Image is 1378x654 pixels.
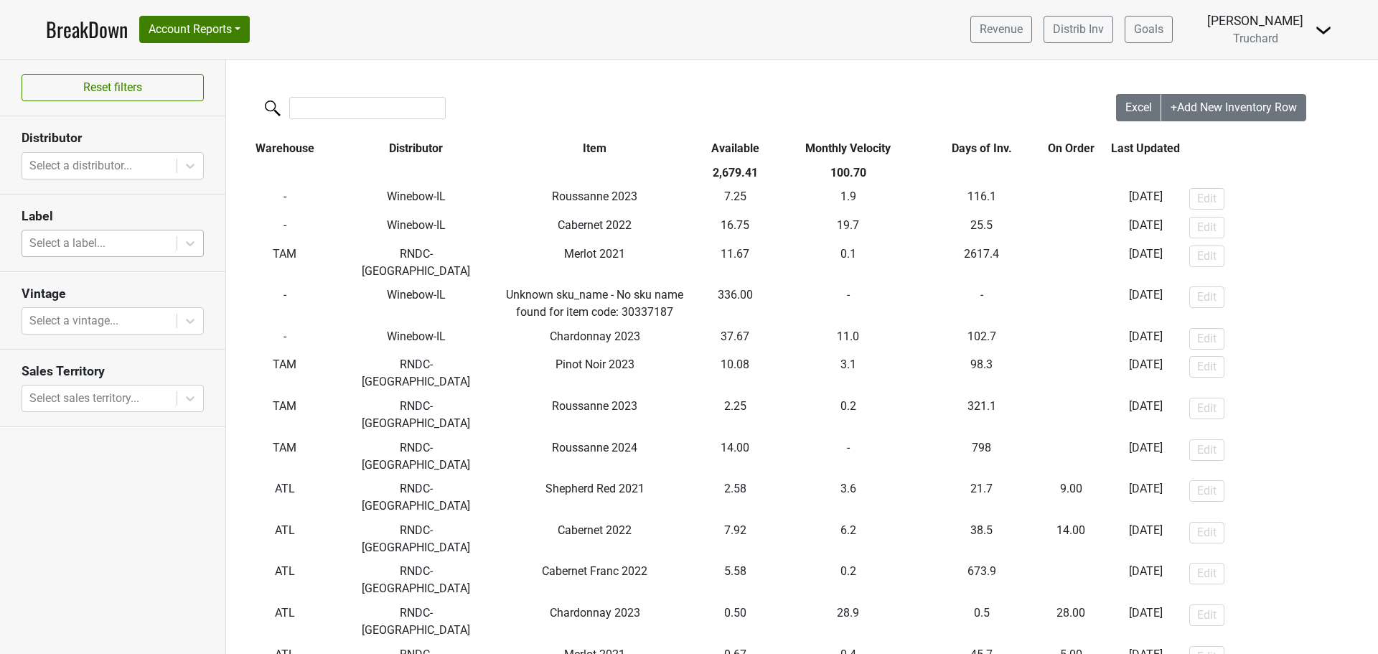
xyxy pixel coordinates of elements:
td: 7.25 [700,185,769,214]
td: 0.50 [700,601,769,643]
td: 98.3 [927,353,1036,395]
td: - [1036,353,1105,395]
td: 3.1 [769,353,927,395]
td: - [927,283,1036,324]
td: [DATE] [1105,436,1186,477]
a: Revenue [970,16,1032,43]
button: Edit [1189,217,1224,238]
span: +Add New Inventory Row [1171,101,1297,114]
td: [DATE] [1105,353,1186,395]
td: 11.67 [700,242,769,284]
td: RNDC-[GEOGRAPHIC_DATA] [343,560,489,602]
td: 19.7 [769,213,927,242]
td: 336.00 [700,283,769,324]
td: [DATE] [1105,185,1186,214]
td: - [1036,601,1105,643]
button: Edit [1189,286,1224,308]
td: - [226,213,343,242]
img: Dropdown Menu [1315,22,1332,39]
td: RNDC-[GEOGRAPHIC_DATA] [343,242,489,284]
td: 1.9 [769,185,927,214]
button: +Add New Inventory Row [1161,94,1306,121]
td: 3.6 [769,477,927,518]
th: &nbsp;: activate to sort column ascending [1186,136,1368,161]
h3: Distributor [22,131,204,146]
button: Excel [1116,94,1162,121]
td: 10.08 [700,353,769,395]
td: [DATE] [1105,560,1186,602]
a: Distrib Inv [1044,16,1113,43]
td: 5.58 [700,560,769,602]
td: [DATE] [1105,213,1186,242]
td: - [1036,213,1105,242]
td: TAM [226,353,343,395]
td: 798 [927,436,1036,477]
span: Merlot 2021 [564,247,625,261]
th: 100.70 [769,161,927,185]
td: [DATE] [1105,283,1186,324]
td: [DATE] [1105,394,1186,436]
td: 0.2 [769,560,927,602]
h3: Sales Territory [22,364,204,379]
td: Winebow-IL [343,324,489,353]
span: Chardonnay 2023 [550,330,640,343]
button: Account Reports [139,16,250,43]
th: Monthly Velocity: activate to sort column ascending [769,136,927,161]
td: RNDC-[GEOGRAPHIC_DATA] [343,353,489,395]
span: Unknown sku_name - No sku name found for item code: 30337187 [506,288,683,319]
button: Edit [1189,356,1224,378]
th: Available: activate to sort column ascending [700,136,769,161]
span: Cabernet Franc 2022 [542,564,647,578]
a: BreakDown [46,14,128,45]
th: On Order: activate to sort column ascending [1036,136,1105,161]
td: 673.9 [927,560,1036,602]
td: 25.5 [927,213,1036,242]
button: Edit [1189,439,1224,461]
td: 37.67 [700,324,769,353]
span: Truchard [1233,32,1278,45]
td: ATL [226,560,343,602]
td: 38.5 [927,518,1036,560]
td: 321.1 [927,394,1036,436]
span: Pinot Noir 2023 [556,358,634,371]
th: Item: activate to sort column ascending [489,136,700,161]
th: Warehouse: activate to sort column ascending [226,136,343,161]
span: Excel [1125,101,1152,114]
span: Roussanne 2024 [552,441,637,454]
td: 0.1 [769,242,927,284]
h3: Vintage [22,286,204,302]
td: 14.00 [700,436,769,477]
td: [DATE] [1105,477,1186,518]
button: Edit [1189,398,1224,419]
a: Goals [1125,16,1173,43]
span: Chardonnay 2023 [550,606,640,620]
td: 21.7 [927,477,1036,518]
span: Cabernet 2022 [558,523,632,537]
span: Roussanne 2023 [552,190,637,203]
th: Last Updated: activate to sort column ascending [1105,136,1186,161]
td: 6.2 [769,518,927,560]
td: 102.7 [927,324,1036,353]
td: - [1036,324,1105,353]
td: RNDC-[GEOGRAPHIC_DATA] [343,436,489,477]
td: 2.25 [700,394,769,436]
td: Winebow-IL [343,185,489,214]
td: TAM [226,394,343,436]
td: RNDC-[GEOGRAPHIC_DATA] [343,394,489,436]
button: Edit [1189,522,1224,543]
td: 7.92 [700,518,769,560]
td: 0.2 [769,394,927,436]
button: Edit [1189,246,1224,267]
td: - [1036,283,1105,324]
td: - [1036,436,1105,477]
div: [PERSON_NAME] [1207,11,1303,30]
td: Winebow-IL [343,213,489,242]
button: Reset filters [22,74,204,101]
td: - [226,324,343,353]
td: RNDC-[GEOGRAPHIC_DATA] [343,477,489,518]
td: ATL [226,477,343,518]
button: Edit [1189,188,1224,210]
td: 2.58 [700,477,769,518]
td: RNDC-[GEOGRAPHIC_DATA] [343,601,489,643]
td: - [769,436,927,477]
